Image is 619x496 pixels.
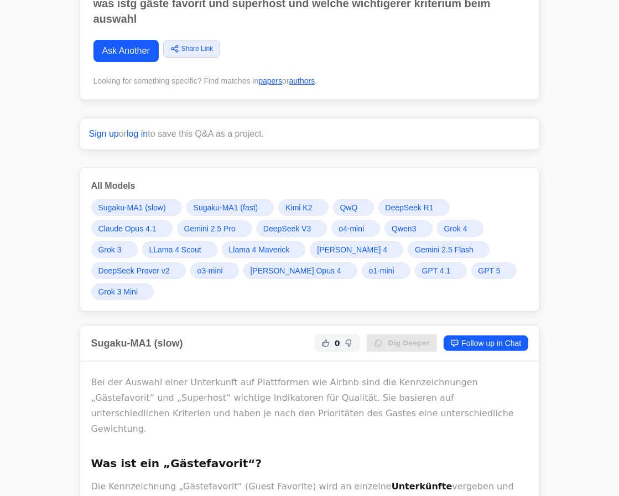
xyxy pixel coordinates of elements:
span: Llama 4 Maverick [229,244,290,255]
a: DeepSeek R1 [378,199,450,216]
a: LLama 4 Scout [142,241,217,258]
div: Looking for something specific? Find matches in or . [93,75,526,86]
span: 0 [335,338,340,349]
a: QwQ [333,199,374,216]
span: DeepSeek V3 [263,223,311,234]
span: Sugaku-MA1 (slow) [98,202,166,213]
span: Gemini 2.5 Flash [415,244,474,255]
a: o1-mini [362,262,410,279]
a: Sugaku-MA1 (fast) [186,199,274,216]
a: DeepSeek V3 [256,220,327,237]
a: [PERSON_NAME] 4 [310,241,403,258]
a: Grok 3 Mini [91,283,154,300]
a: GPT 4.1 [415,262,467,279]
button: Not Helpful [342,337,356,350]
span: DeepSeek R1 [386,202,434,213]
a: GPT 5 [471,262,517,279]
a: o3-mini [190,262,239,279]
h3: All Models [91,179,528,193]
span: LLama 4 Scout [149,244,201,255]
button: Helpful [319,337,332,350]
a: authors [289,76,315,85]
span: [PERSON_NAME] Opus 4 [251,265,341,276]
a: Sign up [89,129,119,138]
span: Claude Opus 4.1 [98,223,157,234]
a: o4-mini [331,220,380,237]
span: Grok 3 Mini [98,286,138,297]
a: log in [127,129,148,138]
h3: Was ist ein „Gästefavorit“? [91,454,528,472]
span: GPT 5 [478,265,501,276]
span: Grok 4 [444,223,467,234]
a: Qwen3 [384,220,432,237]
span: o4-mini [339,223,364,234]
a: Claude Opus 4.1 [91,220,173,237]
a: [PERSON_NAME] Opus 4 [243,262,357,279]
span: Grok 3 [98,244,122,255]
span: [PERSON_NAME] 4 [317,244,387,255]
span: o1-mini [369,265,394,276]
span: Gemini 2.5 Pro [184,223,236,234]
span: o3-mini [197,265,223,276]
a: Sugaku-MA1 (slow) [91,199,182,216]
span: Kimi K2 [285,202,312,213]
p: or to save this Q&A as a project. [89,127,530,141]
span: GPT 4.1 [422,265,451,276]
a: Ask Another [93,40,159,62]
span: DeepSeek Prover v2 [98,265,170,276]
span: Qwen3 [392,223,416,234]
a: papers [258,76,282,85]
a: Follow up in Chat [444,335,528,351]
span: Share Link [181,44,213,54]
a: Gemini 2.5 Pro [177,220,252,237]
a: Gemini 2.5 Flash [408,241,490,258]
a: DeepSeek Prover v2 [91,262,186,279]
a: Kimi K2 [278,199,328,216]
a: Grok 4 [437,220,483,237]
p: Bei der Auswahl einer Unterkunft auf Plattformen wie Airbnb sind die Kennzeichnungen „Gästefavori... [91,375,528,437]
span: Sugaku-MA1 (fast) [194,202,258,213]
h2: Sugaku-MA1 (slow) [91,335,183,351]
strong: Unterkünfte [392,481,452,492]
a: Grok 3 [91,241,138,258]
a: Llama 4 Maverick [222,241,306,258]
span: QwQ [340,202,358,213]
